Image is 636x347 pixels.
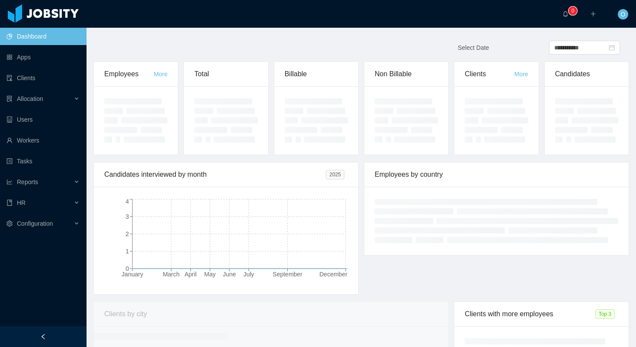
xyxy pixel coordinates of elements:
[6,28,80,45] a: icon: pie-chartDashboard
[154,71,167,78] a: More
[319,271,347,278] tspan: December
[6,132,80,149] a: icon: userWorkers
[17,178,38,185] span: Reports
[375,162,618,187] div: Employees by country
[562,11,569,17] i: icon: bell
[125,265,129,272] tspan: 0
[6,200,13,206] i: icon: book
[6,221,13,227] i: icon: setting
[223,271,236,278] tspan: June
[6,111,80,128] a: icon: robotUsers
[17,95,43,102] span: Allocation
[590,11,596,17] i: icon: plus
[621,9,626,19] span: O
[163,271,180,278] tspan: March
[243,271,254,278] tspan: July
[125,230,129,237] tspan: 2
[6,96,13,102] i: icon: solution
[125,198,129,205] tspan: 4
[595,309,615,319] span: Top 3
[326,170,344,179] span: 2025
[204,271,215,278] tspan: May
[458,44,489,51] span: Select Date
[6,179,13,185] i: icon: line-chart
[6,49,80,66] a: icon: appstoreApps
[465,62,514,86] div: Clients
[609,45,615,51] i: icon: calendar
[375,62,438,86] div: Non Billable
[465,302,595,326] div: Clients with more employees
[6,69,80,87] a: icon: auditClients
[569,6,577,15] sup: 0
[6,152,80,170] a: icon: profileTasks
[125,248,129,255] tspan: 1
[194,62,257,86] div: Total
[184,271,196,278] tspan: April
[104,62,154,86] div: Employees
[514,71,528,78] a: More
[17,199,26,206] span: HR
[555,62,618,86] div: Candidates
[285,62,348,86] div: Billable
[17,220,53,227] span: Configuration
[104,162,326,187] div: Candidates interviewed by month
[273,271,302,278] tspan: September
[125,213,129,220] tspan: 3
[122,271,143,278] tspan: January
